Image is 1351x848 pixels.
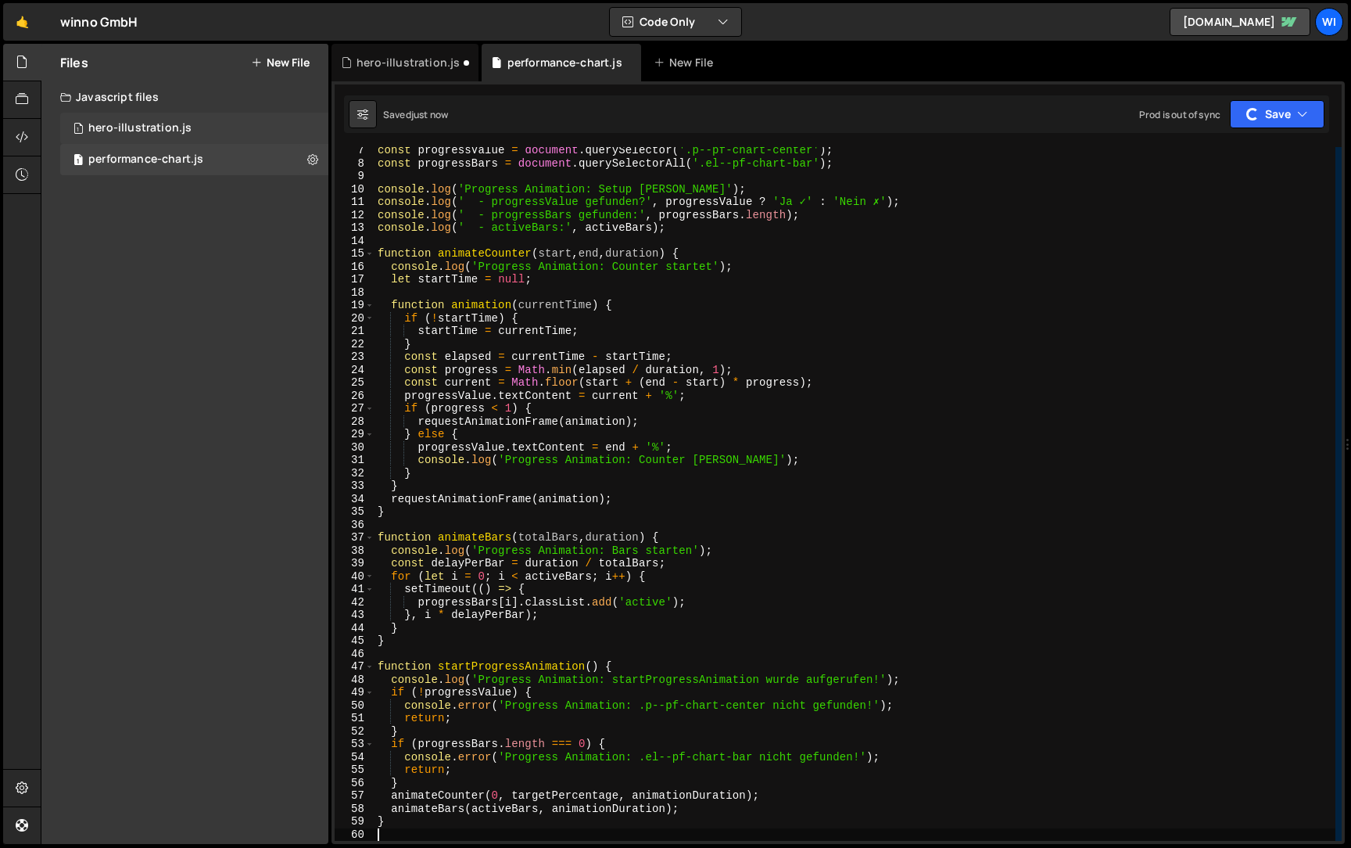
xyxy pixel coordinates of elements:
div: 42 [335,596,374,609]
button: Code Only [610,8,741,36]
a: [DOMAIN_NAME] [1170,8,1310,36]
div: 21 [335,325,374,338]
div: New File [654,55,719,70]
div: 9 [335,170,374,183]
div: 48 [335,674,374,687]
div: 36 [335,519,374,532]
div: 11 [335,196,374,209]
div: performance-chart.js [507,55,622,70]
h2: Files [60,54,88,71]
div: 45 [335,634,374,648]
div: 49 [335,686,374,699]
div: 27 [335,402,374,415]
div: 35 [335,505,374,519]
div: 17 [335,273,374,286]
div: 52 [335,725,374,738]
div: 58 [335,803,374,816]
div: Javascript files [41,81,328,113]
div: winno GmbH [60,13,138,31]
div: 7 [335,144,374,157]
div: 32 [335,467,374,480]
div: hero-illustration.js [357,55,460,70]
div: 55 [335,764,374,777]
div: 44 [335,622,374,635]
div: 54 [335,751,374,764]
div: 23 [335,350,374,364]
div: 8 [335,157,374,171]
div: Prod is out of sync [1139,108,1220,121]
div: 33 [335,480,374,493]
div: 10 [335,183,374,196]
div: 59 [335,815,374,828]
div: 29 [335,428,374,441]
button: New File [251,56,310,69]
div: 50 [335,699,374,713]
div: 20 [335,312,374,325]
div: 19 [335,299,374,312]
span: 1 [73,124,83,136]
div: Saved [383,108,448,121]
div: hero-illustration.js [88,121,192,135]
div: 60 [335,828,374,842]
div: 57 [335,789,374,803]
div: 30 [335,441,374,455]
a: 🤙 [3,3,41,41]
div: 14 [335,235,374,248]
div: 47 [335,660,374,674]
div: 17342/48164.js [60,144,328,175]
div: 38 [335,544,374,558]
div: 34 [335,493,374,506]
div: 24 [335,364,374,377]
div: 13 [335,221,374,235]
div: 39 [335,557,374,570]
div: 46 [335,648,374,661]
div: just now [411,108,448,121]
div: 15 [335,247,374,261]
div: 40 [335,570,374,584]
div: 51 [335,712,374,725]
div: 12 [335,209,374,222]
div: 31 [335,454,374,467]
div: performance-chart.js [88,153,203,167]
div: 26 [335,390,374,403]
div: 16 [335,261,374,274]
div: 28 [335,415,374,429]
span: 1 [73,155,83,167]
div: 22 [335,338,374,351]
a: wi [1315,8,1343,36]
div: 37 [335,531,374,544]
div: 18 [335,286,374,300]
div: 25 [335,376,374,390]
div: 53 [335,738,374,751]
div: 41 [335,583,374,596]
button: Save [1230,100,1324,128]
div: 17342/48215.js [60,113,328,144]
div: 43 [335,609,374,622]
div: 56 [335,777,374,790]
